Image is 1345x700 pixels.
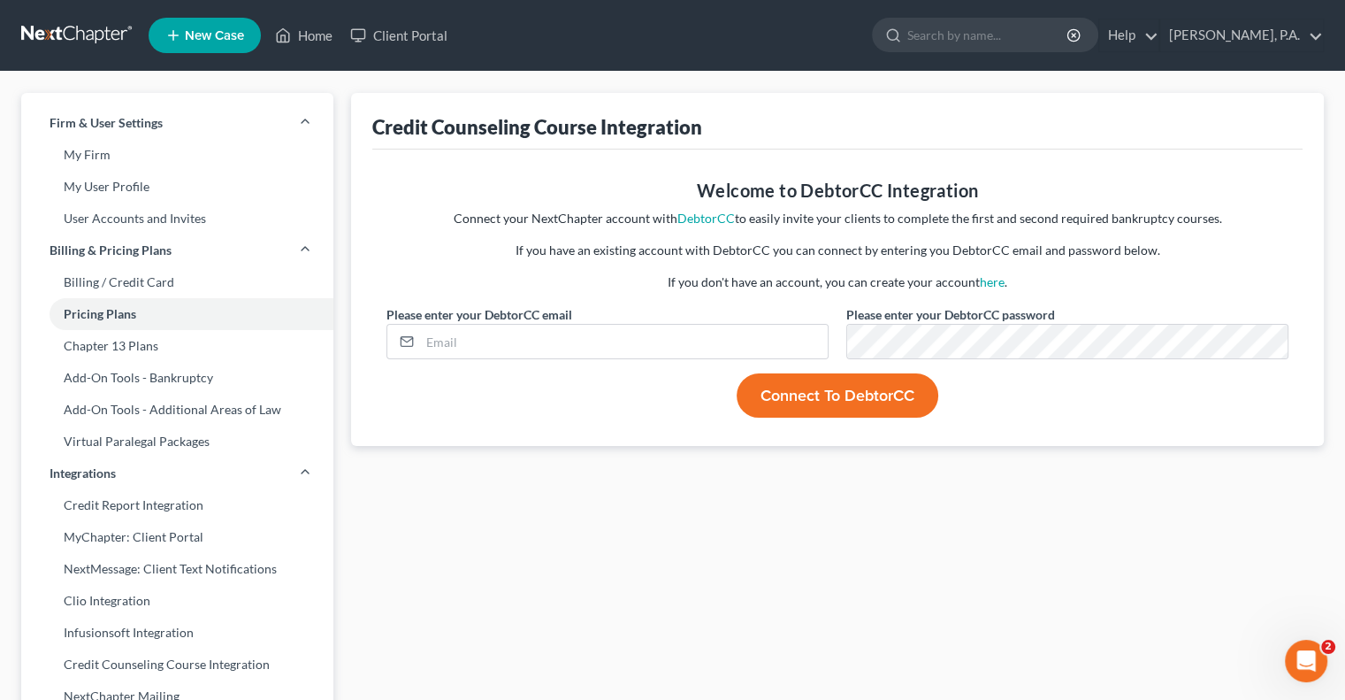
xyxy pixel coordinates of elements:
button: Start recording [112,565,126,579]
button: Send a message… [303,558,332,586]
a: Credit Counseling Course Integration [21,649,333,681]
div: Our team is actively working to re-integrate dynamic functionality and expects to have it restore... [28,375,276,514]
a: Clio Integration [21,585,333,617]
div: Emma says… [14,139,340,564]
b: Dynamic forms [28,281,133,295]
p: Active 14h ago [86,22,172,40]
div: Close [310,7,342,39]
a: Add-On Tools - Bankruptcy [21,362,333,394]
input: Email [420,325,828,358]
a: Client Portal [341,19,456,51]
a: Help [1099,19,1158,51]
div: Important Update: Form Changes in ProgressDue to a major app update, some forms have temporarily ... [14,139,290,525]
p: Connect your NextChapter account with to easily invite your clients to complete the first and sec... [386,210,1288,227]
div: automatically adjust based on your input, showing or hiding fields to streamline the process. dis... [28,263,276,367]
b: dynamic [57,237,116,251]
p: If you don't have an account, you can create your account . [386,273,1288,291]
p: If you have an existing account with DebtorCC you can connect by entering you DebtorCC email and ... [386,242,1288,259]
a: Firm & User Settings [21,107,333,139]
a: NextMessage: Client Text Notifications [21,553,333,585]
a: Infusionsoft Integration [21,617,333,649]
b: Static forms [28,315,268,347]
span: Firm & User Settings [50,114,163,132]
span: Integrations [50,465,116,482]
button: go back [11,7,45,41]
h1: [PERSON_NAME] [86,9,201,22]
button: Connect to DebtorCC [737,373,938,418]
a: DebtorCC [677,211,735,226]
a: User Accounts and Invites [21,203,333,235]
a: My Firm [21,139,333,171]
button: Emoji picker [56,565,70,579]
button: Upload attachment [27,565,42,579]
div: Credit Counseling Course Integration [372,114,702,140]
a: Virtual Paralegal Packages [21,426,333,458]
a: here [980,274,1005,289]
span: Billing & Pricing Plans [50,242,172,259]
input: Search by name... [907,19,1069,51]
span: 2 [1321,640,1335,654]
label: Please enter your DebtorCC password [846,305,1055,324]
a: Billing / Credit Card [21,266,333,298]
a: MyChapter: Client Portal [21,521,333,553]
a: Chapter 13 Plans [21,330,333,362]
button: Home [277,7,310,41]
b: Important Update: Form Changes in Progress [28,150,262,182]
textarea: Message… [15,527,339,558]
b: static [128,237,167,251]
a: My User Profile [21,171,333,203]
div: Due to a major app update, some forms have temporarily changed from to . [28,150,276,254]
img: Profile image for Emma [50,10,79,38]
iframe: Intercom live chat [1285,640,1327,682]
a: [PERSON_NAME], P.A. [1160,19,1323,51]
a: Credit Report Integration [21,489,333,521]
a: Add-On Tools - Additional Areas of Law [21,394,333,426]
a: Billing & Pricing Plans [21,235,333,266]
a: Pricing Plans [21,298,333,330]
h4: Welcome to DebtorCC Integration [386,178,1288,203]
button: Gif picker [84,565,98,579]
a: Home [266,19,341,51]
span: New Case [185,29,244,42]
a: Integrations [21,458,333,489]
label: Please enter your DebtorCC email [386,305,572,324]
